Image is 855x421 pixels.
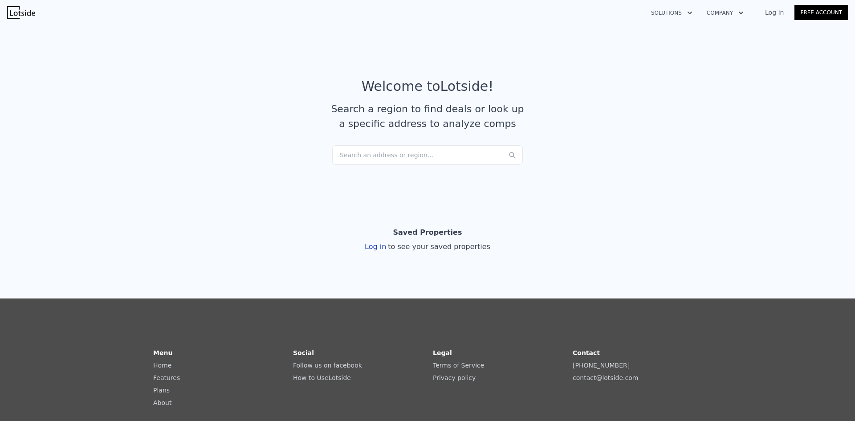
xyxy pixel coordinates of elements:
a: Features [153,374,180,381]
div: Search an address or region... [332,145,523,165]
div: Saved Properties [393,224,462,241]
div: Log in [365,241,490,252]
a: Free Account [794,5,848,20]
strong: Contact [573,349,600,356]
a: About [153,399,171,406]
a: Follow us on facebook [293,362,362,369]
a: contact@lotside.com [573,374,638,381]
a: Terms of Service [433,362,484,369]
span: to see your saved properties [386,242,490,251]
img: Lotside [7,6,35,19]
div: Search a region to find deals or look up a specific address to analyze comps [328,102,527,131]
a: Plans [153,387,170,394]
strong: Legal [433,349,452,356]
button: Company [700,5,751,21]
a: How to UseLotside [293,374,351,381]
a: [PHONE_NUMBER] [573,362,630,369]
a: Home [153,362,171,369]
button: Solutions [644,5,700,21]
strong: Social [293,349,314,356]
div: Welcome to Lotside ! [362,78,494,94]
a: Log In [754,8,794,17]
strong: Menu [153,349,172,356]
a: Privacy policy [433,374,476,381]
